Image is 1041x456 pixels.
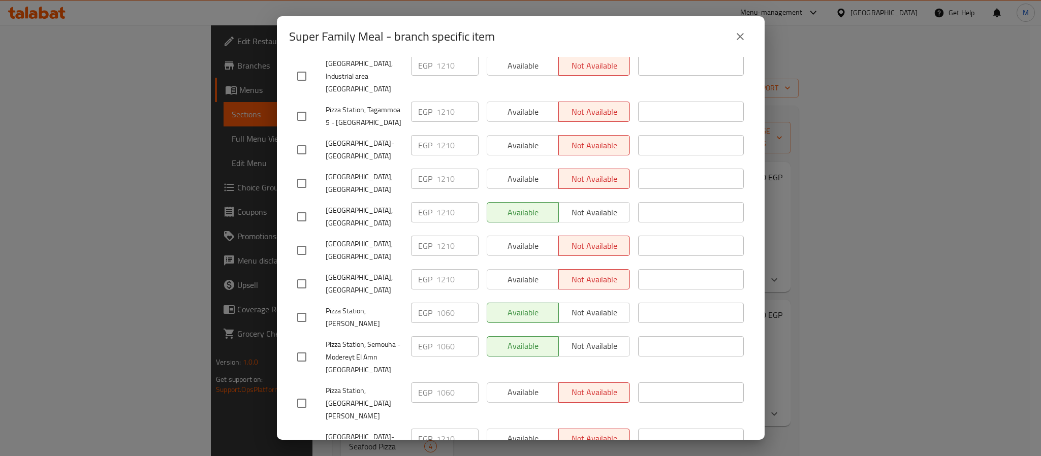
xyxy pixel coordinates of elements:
[436,382,479,403] input: Please enter price
[436,55,479,76] input: Please enter price
[326,57,403,95] span: [GEOGRAPHIC_DATA], Industrial area [GEOGRAPHIC_DATA]
[289,28,495,45] h2: Super Family Meal - branch specific item
[418,206,432,218] p: EGP
[326,204,403,230] span: [GEOGRAPHIC_DATA],[GEOGRAPHIC_DATA]
[436,303,479,323] input: Please enter price
[418,59,432,72] p: EGP
[436,102,479,122] input: Please enter price
[326,238,403,263] span: [GEOGRAPHIC_DATA], [GEOGRAPHIC_DATA]
[728,24,752,49] button: close
[436,429,479,449] input: Please enter price
[418,173,432,185] p: EGP
[326,171,403,196] span: [GEOGRAPHIC_DATA], [GEOGRAPHIC_DATA]
[418,240,432,252] p: EGP
[418,106,432,118] p: EGP
[326,137,403,162] span: [GEOGRAPHIC_DATA]-[GEOGRAPHIC_DATA]
[326,305,403,330] span: Pizza Station, [PERSON_NAME]
[418,340,432,352] p: EGP
[326,271,403,297] span: [GEOGRAPHIC_DATA], [GEOGRAPHIC_DATA]
[436,236,479,256] input: Please enter price
[418,307,432,319] p: EGP
[326,384,403,422] span: Pizza Station, [GEOGRAPHIC_DATA][PERSON_NAME]
[436,169,479,189] input: Please enter price
[436,269,479,289] input: Please enter price
[418,386,432,399] p: EGP
[436,202,479,222] input: Please enter price
[418,273,432,285] p: EGP
[436,135,479,155] input: Please enter price
[436,336,479,356] input: Please enter price
[418,139,432,151] p: EGP
[326,338,403,376] span: Pizza Station, Semouha - Modereyt El Amn [GEOGRAPHIC_DATA]
[418,433,432,445] p: EGP
[326,104,403,129] span: Pizza Station, Tagammoa 5 - [GEOGRAPHIC_DATA]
